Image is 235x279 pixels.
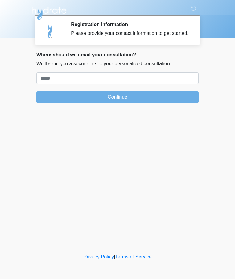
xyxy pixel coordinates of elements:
[115,254,151,259] a: Terms of Service
[41,21,59,40] img: Agent Avatar
[71,30,189,37] div: Please provide your contact information to get started.
[36,52,199,58] h2: Where should we email your consultation?
[114,254,115,259] a: |
[36,91,199,103] button: Continue
[84,254,114,259] a: Privacy Policy
[30,5,68,20] img: Hydrate IV Bar - Arcadia Logo
[36,60,199,67] p: We'll send you a secure link to your personalized consultation.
